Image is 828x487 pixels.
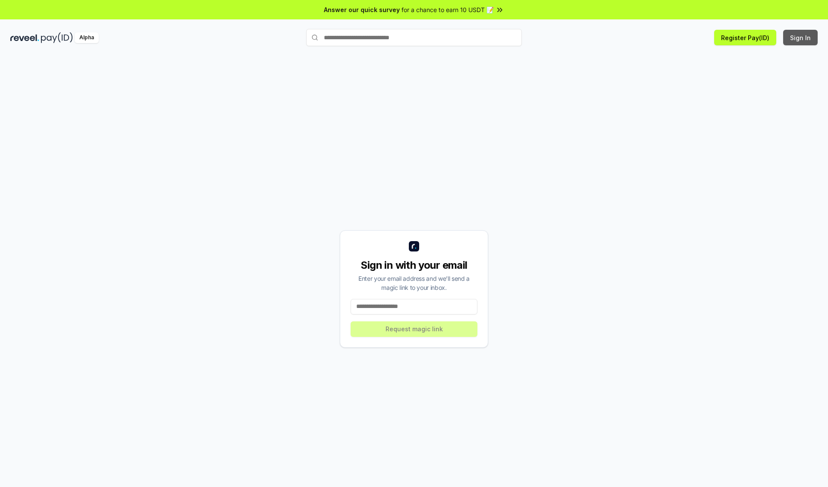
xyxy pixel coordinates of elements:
[401,5,494,14] span: for a chance to earn 10 USDT 📝
[409,241,419,251] img: logo_small
[10,32,39,43] img: reveel_dark
[351,258,477,272] div: Sign in with your email
[41,32,73,43] img: pay_id
[351,274,477,292] div: Enter your email address and we’ll send a magic link to your inbox.
[75,32,99,43] div: Alpha
[783,30,818,45] button: Sign In
[714,30,776,45] button: Register Pay(ID)
[324,5,400,14] span: Answer our quick survey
